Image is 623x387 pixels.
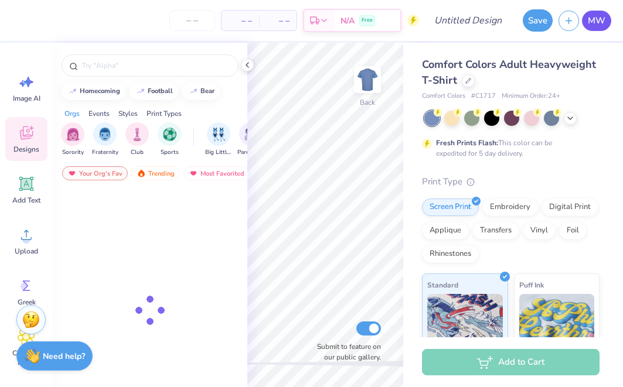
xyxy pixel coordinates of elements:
label: Submit to feature on our public gallery. [311,341,381,362]
img: trend_line.gif [189,88,198,95]
span: – – [266,15,290,27]
span: Free [362,16,373,25]
span: Sports [161,148,179,157]
div: Applique [422,222,469,239]
div: This color can be expedited for 5 day delivery. [436,138,580,159]
span: # C1717 [471,91,496,101]
span: Club [131,148,144,157]
span: Comfort Colors Adult Heavyweight T-Shirt [422,57,596,87]
strong: Fresh Prints Flash: [436,138,498,148]
input: Try "Alpha" [81,60,231,71]
span: Upload [15,246,38,256]
span: Fraternity [92,148,118,157]
button: bear [182,83,220,100]
span: Puff Ink [519,279,544,291]
img: trend_line.gif [136,88,145,95]
div: Print Types [147,108,182,119]
img: Big Little Reveal Image [212,128,225,141]
div: Orgs [64,108,80,119]
span: Greek [18,297,36,307]
img: trend_line.gif [68,88,77,95]
img: Parent's Weekend Image [244,128,258,141]
span: Sorority [62,148,84,157]
button: filter button [125,122,149,157]
span: Standard [427,279,458,291]
span: N/A [341,15,355,27]
div: Screen Print [422,198,479,216]
div: Styles [118,108,138,119]
img: Fraternity Image [98,128,111,141]
button: Save [523,9,553,32]
div: filter for Big Little Reveal [205,122,232,157]
div: bear [200,88,215,94]
div: Rhinestones [422,245,479,263]
span: Designs [13,145,39,154]
span: Big Little Reveal [205,148,232,157]
div: football [148,88,173,94]
div: Vinyl [523,222,556,239]
div: Trending [131,166,180,180]
div: Events [88,108,110,119]
a: MW [582,11,611,31]
button: filter button [158,122,181,157]
img: Puff Ink [519,294,595,352]
div: filter for Parent's Weekend [237,122,264,157]
button: football [130,83,178,100]
span: Add Text [12,196,40,205]
img: Back [356,68,379,91]
div: Print Type [422,175,600,189]
img: most_fav.gif [67,169,77,177]
input: – – [169,10,215,31]
img: most_fav.gif [189,169,198,177]
div: filter for Sorority [61,122,84,157]
span: Parent's Weekend [237,148,264,157]
button: filter button [237,122,264,157]
div: Transfers [472,222,519,239]
input: Untitled Design [425,9,511,32]
div: Most Favorited [183,166,250,180]
button: filter button [92,122,118,157]
div: Back [360,97,375,108]
div: Embroidery [482,198,538,216]
button: filter button [205,122,232,157]
span: Clipart & logos [7,348,46,367]
div: filter for Sports [158,122,181,157]
button: filter button [61,122,84,157]
span: Image AI [13,94,40,103]
img: Sports Image [163,128,176,141]
img: Standard [427,294,503,352]
img: Club Image [131,128,144,141]
strong: Need help? [43,351,85,362]
div: Your Org's Fav [62,166,128,180]
img: Sorority Image [66,128,80,141]
div: Foil [559,222,587,239]
span: Minimum Order: 24 + [502,91,560,101]
div: homecoming [80,88,120,94]
img: trending.gif [137,169,146,177]
span: – – [229,15,252,27]
div: Digital Print [542,198,598,216]
div: filter for Fraternity [92,122,118,157]
span: Comfort Colors [422,91,465,101]
span: MW [588,14,605,28]
button: homecoming [62,83,125,100]
div: filter for Club [125,122,149,157]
